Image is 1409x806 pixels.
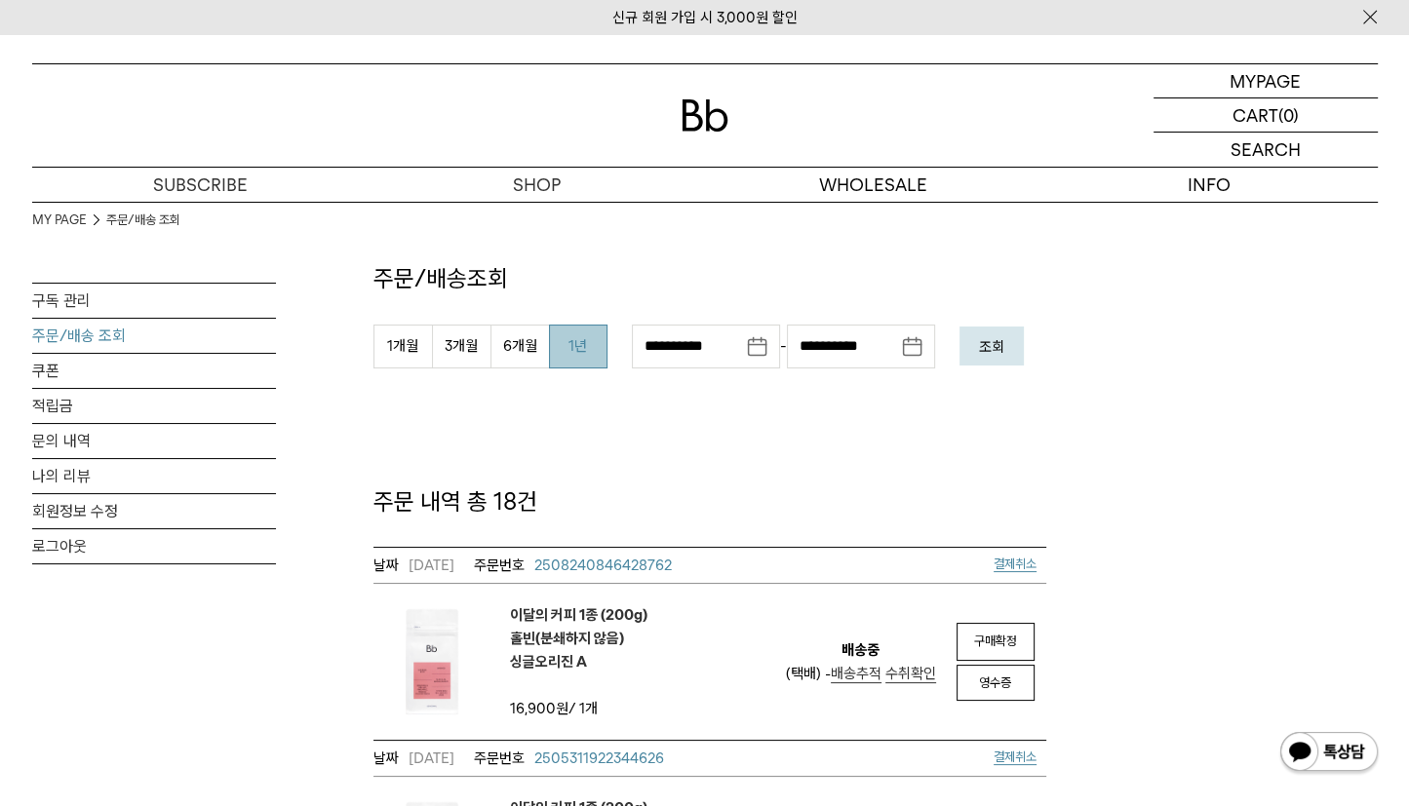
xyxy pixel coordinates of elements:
[632,325,935,368] div: -
[373,603,490,720] img: 이달의 커피
[1278,98,1299,132] p: (0)
[1233,98,1278,132] p: CART
[510,603,647,673] em: 이달의 커피 1종 (200g) 홀빈(분쇄하지 않음) 싱글오리진 A
[885,665,936,682] span: 수취확인
[373,485,1046,518] p: 주문 내역 총 18건
[705,168,1041,202] p: WHOLESALE
[32,424,276,458] a: 문의 내역
[373,262,1046,295] p: 주문/배송조회
[373,554,454,577] em: [DATE]
[534,557,672,574] span: 2508240846428762
[510,603,647,673] a: 이달의 커피 1종 (200g)홀빈(분쇄하지 않음)싱글오리진 A
[32,319,276,353] a: 주문/배송 조회
[831,665,881,682] span: 배송추적
[786,662,936,685] div: (택배) -
[979,675,1011,690] span: 영수증
[957,623,1035,661] a: 구매확정
[373,747,454,770] em: [DATE]
[957,665,1035,702] a: 영수증
[994,557,1037,571] span: 결제취소
[682,99,728,132] img: 로고
[474,747,664,770] a: 2505311922344626
[994,749,1037,764] span: 결제취소
[510,697,676,720] td: / 1개
[841,638,880,662] em: 배송중
[373,325,432,368] button: 1개월
[32,354,276,388] a: 쿠폰
[979,338,1004,356] em: 조회
[1231,133,1301,167] p: SEARCH
[885,665,936,683] a: 수취확인
[32,284,276,318] a: 구독 관리
[1154,98,1378,133] a: CART (0)
[549,325,607,368] button: 1년
[510,700,568,717] strong: 16,900원
[32,211,87,230] a: MY PAGE
[1278,730,1380,777] img: 카카오톡 채널 1:1 채팅 버튼
[534,749,664,767] span: 2505311922344626
[831,665,881,683] a: 배송추적
[106,211,180,230] a: 주문/배송 조회
[1230,64,1301,97] p: MYPAGE
[994,749,1037,765] a: 결제취소
[32,389,276,423] a: 적립금
[369,168,705,202] a: SHOP
[994,557,1037,572] a: 결제취소
[959,326,1024,365] button: 조회
[974,633,1017,648] span: 구매확정
[32,494,276,528] a: 회원정보 수정
[32,168,369,202] a: SUBSCRIBE
[432,325,490,368] button: 3개월
[32,459,276,493] a: 나의 리뷰
[612,9,798,26] a: 신규 회원 가입 시 3,000원 할인
[490,325,549,368] button: 6개월
[474,554,672,577] a: 2508240846428762
[1041,168,1378,202] p: INFO
[1154,64,1378,98] a: MYPAGE
[32,529,276,563] a: 로그아웃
